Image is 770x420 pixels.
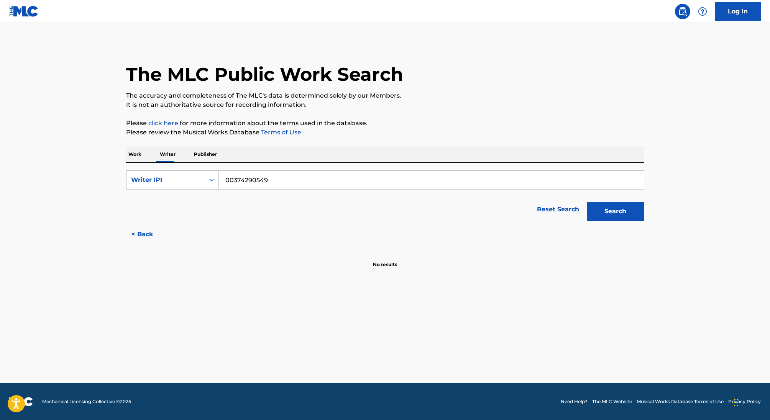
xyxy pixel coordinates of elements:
[728,398,761,405] a: Privacy Policy
[732,383,770,420] iframe: Chat Widget
[126,91,644,100] p: The accuracy and completeness of The MLC's data is determined solely by our Members.
[126,119,644,128] p: Please for more information about the terms used in the database.
[533,201,583,218] a: Reset Search
[126,170,644,225] form: Search Form
[192,146,219,162] p: Publisher
[259,129,301,136] a: Terms of Use
[715,2,761,21] a: Log In
[592,398,632,405] a: The MLC Website
[131,175,200,185] div: Writer IPI
[675,4,690,19] a: Public Search
[695,4,710,19] div: Help
[678,7,687,16] img: search
[126,146,144,162] p: Work
[158,146,178,162] p: Writer
[148,119,178,127] a: click here
[9,397,33,406] img: logo
[561,398,588,405] a: Need Help?
[126,63,403,86] h1: The MLC Public Work Search
[126,128,644,137] p: Please review the Musical Works Database
[9,6,39,17] img: MLC Logo
[126,225,172,244] button: < Back
[373,252,397,268] p: No results
[698,7,707,16] img: help
[42,398,131,405] span: Mechanical Licensing Collective © 2025
[587,202,644,221] button: Search
[126,100,644,109] p: It is not an authoritative source for recording information.
[637,398,724,405] a: Musical Works Database Terms of Use
[734,391,739,414] div: Drag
